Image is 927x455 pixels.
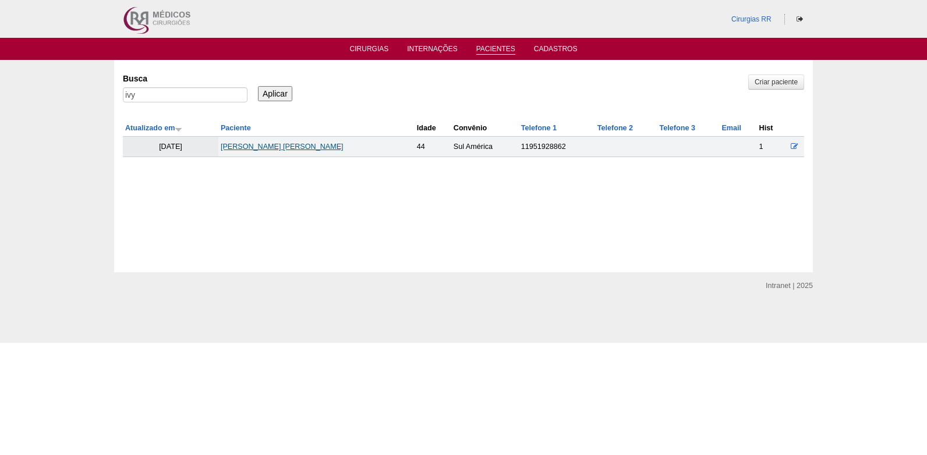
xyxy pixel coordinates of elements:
a: Cadastros [534,45,578,56]
a: [PERSON_NAME] [PERSON_NAME] [221,143,344,151]
td: 44 [415,137,451,157]
label: Busca [123,73,247,84]
a: Criar paciente [748,74,804,90]
th: Idade [415,120,451,137]
td: [DATE] [123,137,218,157]
a: Cirurgias [350,45,389,56]
i: Sair [797,16,803,23]
a: Internações [407,45,458,56]
th: Convênio [451,120,519,137]
td: Sul América [451,137,519,157]
input: Digite os termos que você deseja procurar. [123,87,247,102]
input: Aplicar [258,86,292,101]
div: Intranet | 2025 [766,280,813,292]
a: Cirurgias RR [731,15,772,23]
img: ordem crescente [175,125,182,133]
a: Pacientes [476,45,515,55]
td: 1 [757,137,786,157]
a: Telefone 3 [660,124,695,132]
a: Telefone 2 [597,124,633,132]
th: Hist [757,120,786,137]
a: Paciente [221,124,251,132]
a: Telefone 1 [521,124,557,132]
a: Email [721,124,741,132]
a: Atualizado em [125,124,182,132]
td: 11951928862 [519,137,595,157]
